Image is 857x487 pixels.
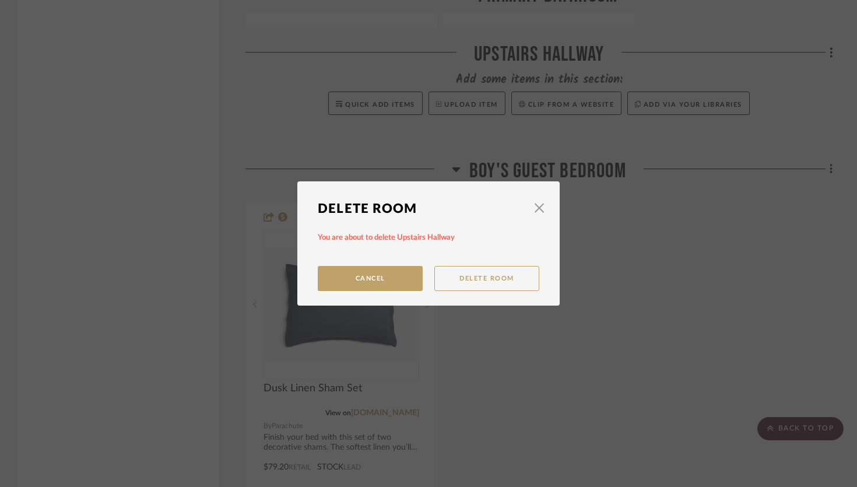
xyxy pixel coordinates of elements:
[528,196,551,219] button: Close
[318,196,528,222] div: Delete Room
[312,233,522,243] div: You are about to delete Upstairs Hallway
[312,196,545,222] dialog-header: Delete Room
[434,266,539,291] button: Delete Room
[318,266,423,291] button: Cancel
